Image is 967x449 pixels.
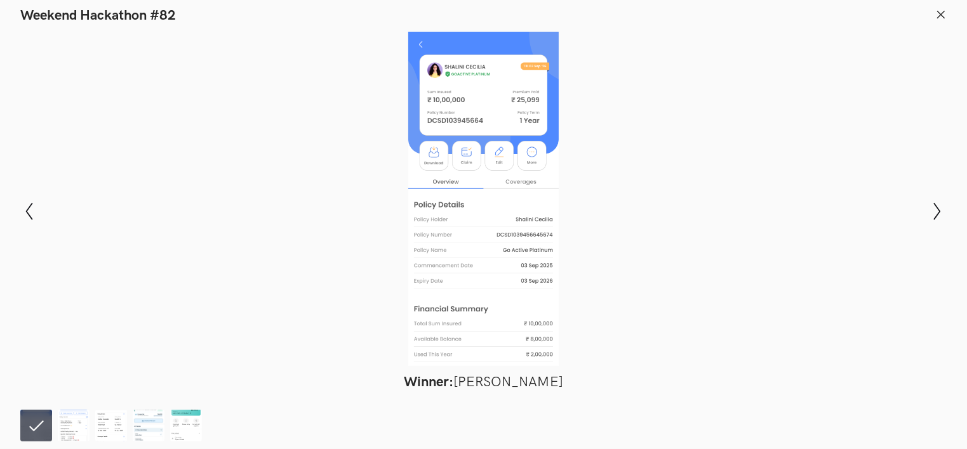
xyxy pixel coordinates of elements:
h1: Weekend Hackathon #82 [20,8,176,24]
img: Srinivasan_Policy_detailssss.png [133,410,164,441]
img: Niva_Bupa_Redesign_-_Pulkit_Yadav.png [170,410,202,441]
img: UX_Challenge.png [95,410,127,441]
strong: Winner: [404,374,453,391]
figcaption: [PERSON_NAME] [103,374,865,391]
img: NivBupa_Redesign-_Pranati_Tantravahi.png [58,410,90,441]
